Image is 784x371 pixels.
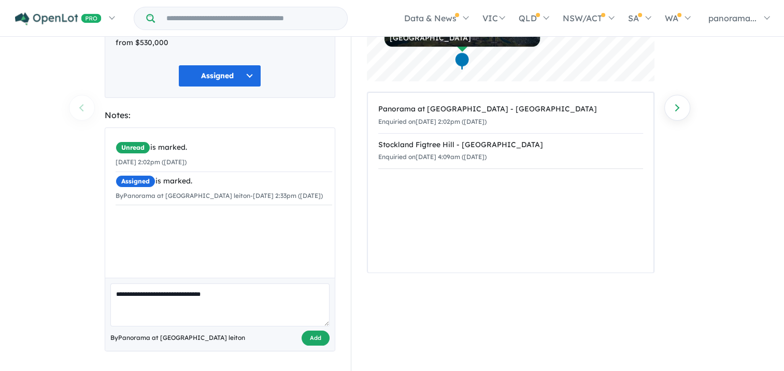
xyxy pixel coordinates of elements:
[116,141,332,154] div: is marked.
[378,133,643,169] a: Stockland Figtree Hill - [GEOGRAPHIC_DATA]Enquiried on[DATE] 4:09am ([DATE])
[454,52,469,71] div: Map marker
[378,118,487,125] small: Enquiried on [DATE] 2:02pm ([DATE])
[378,153,487,161] small: Enquiried on [DATE] 4:09am ([DATE])
[390,27,535,41] div: Panorama at [GEOGRAPHIC_DATA] - [GEOGRAPHIC_DATA]
[116,141,150,154] span: Unread
[708,13,757,23] span: panorama...
[116,158,187,166] small: [DATE] 2:02pm ([DATE])
[302,331,330,346] button: Add
[378,98,643,134] a: Panorama at [GEOGRAPHIC_DATA] - [GEOGRAPHIC_DATA]Enquiried on[DATE] 2:02pm ([DATE])
[15,12,102,25] img: Openlot PRO Logo White
[110,333,245,343] span: By Panorama at [GEOGRAPHIC_DATA] leiton
[116,175,155,188] span: Assigned
[116,175,332,188] div: is marked.
[157,7,345,30] input: Try estate name, suburb, builder or developer
[116,192,323,199] small: By Panorama at [GEOGRAPHIC_DATA] leiton - [DATE] 2:33pm ([DATE])
[178,65,261,87] button: Assigned
[105,108,335,122] div: Notes:
[378,139,643,151] div: Stockland Figtree Hill - [GEOGRAPHIC_DATA]
[378,103,643,116] div: Panorama at [GEOGRAPHIC_DATA] - [GEOGRAPHIC_DATA]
